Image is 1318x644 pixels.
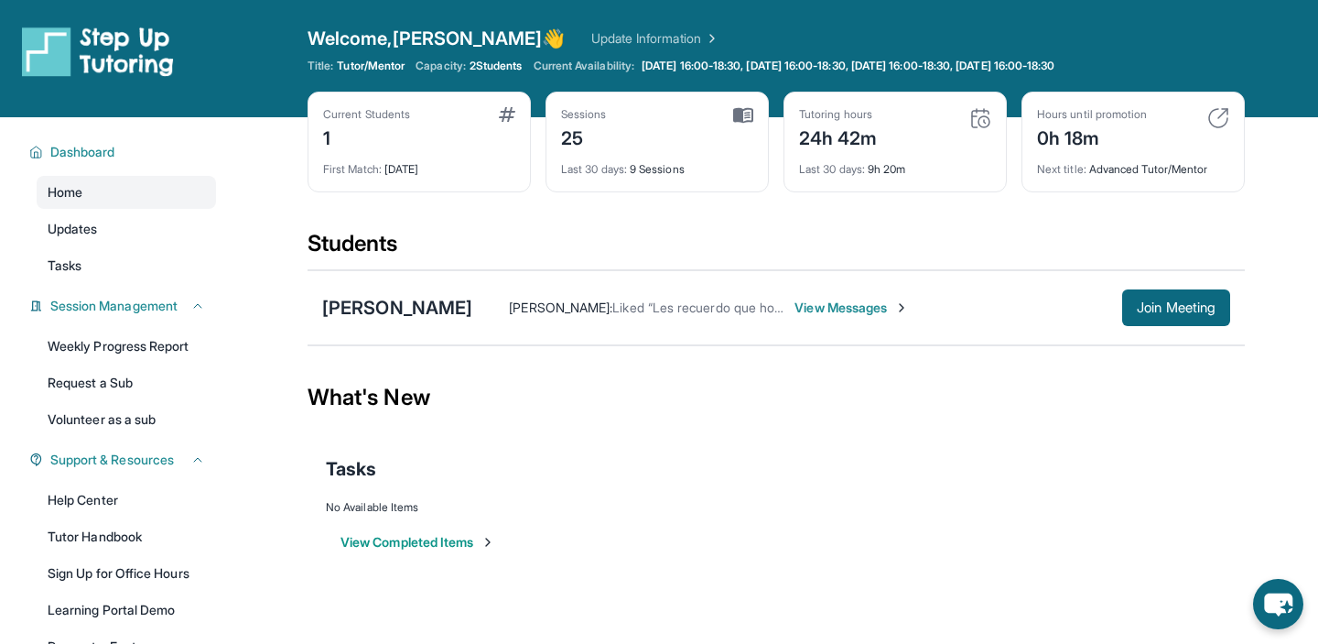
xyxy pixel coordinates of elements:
span: Tasks [48,257,81,275]
div: [PERSON_NAME] [322,295,472,321]
div: Tutoring hours [799,107,878,122]
button: chat-button [1253,579,1303,629]
span: [DATE] 16:00-18:30, [DATE] 16:00-18:30, [DATE] 16:00-18:30, [DATE] 16:00-18:30 [642,59,1054,73]
div: 25 [561,122,607,151]
span: Last 30 days : [799,162,865,176]
a: Volunteer as a sub [37,403,216,436]
button: View Completed Items [340,533,495,551]
img: card [969,107,991,129]
span: 2 Students [470,59,523,73]
span: Title: [308,59,333,73]
div: 9h 20m [799,151,991,177]
img: logo [22,26,174,77]
a: Request a Sub [37,366,216,399]
span: Join Meeting [1137,302,1215,313]
div: 9 Sessions [561,151,753,177]
span: Session Management [50,297,178,315]
span: Welcome, [PERSON_NAME] 👋 [308,26,566,51]
a: Tasks [37,249,216,282]
span: [PERSON_NAME] : [509,300,612,315]
span: Capacity: [416,59,466,73]
button: Session Management [43,297,205,315]
span: View Messages [794,299,909,317]
span: Tasks [326,456,376,482]
span: Updates [48,220,98,238]
span: Home [48,183,82,202]
span: Next title : [1037,162,1086,176]
div: Current Students [323,107,410,122]
div: What's New [308,357,1245,438]
img: Chevron Right [701,29,719,48]
a: Help Center [37,484,216,517]
div: Students [308,229,1245,269]
a: Sign Up for Office Hours [37,557,216,590]
div: 0h 18m [1037,122,1147,151]
button: Join Meeting [1122,289,1230,326]
div: 24h 42m [799,122,878,151]
span: Support & Resources [50,451,174,469]
div: No Available Items [326,500,1226,515]
a: Updates [37,213,216,246]
div: 1 [323,122,410,151]
a: Tutor Handbook [37,520,216,553]
button: Support & Resources [43,451,205,469]
a: Home [37,176,216,209]
span: Last 30 days : [561,162,627,176]
img: card [499,107,515,122]
div: Sessions [561,107,607,122]
img: card [1207,107,1229,129]
span: Tutor/Mentor [337,59,405,73]
button: Dashboard [43,143,205,161]
a: Update Information [591,29,719,48]
div: Advanced Tutor/Mentor [1037,151,1229,177]
a: [DATE] 16:00-18:30, [DATE] 16:00-18:30, [DATE] 16:00-18:30, [DATE] 16:00-18:30 [638,59,1058,73]
img: card [733,107,753,124]
img: Chevron-Right [894,300,909,315]
span: First Match : [323,162,382,176]
span: Current Availability: [534,59,634,73]
a: Learning Portal Demo [37,594,216,627]
div: Hours until promotion [1037,107,1147,122]
div: [DATE] [323,151,515,177]
span: Dashboard [50,143,115,161]
a: Weekly Progress Report [37,330,216,363]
